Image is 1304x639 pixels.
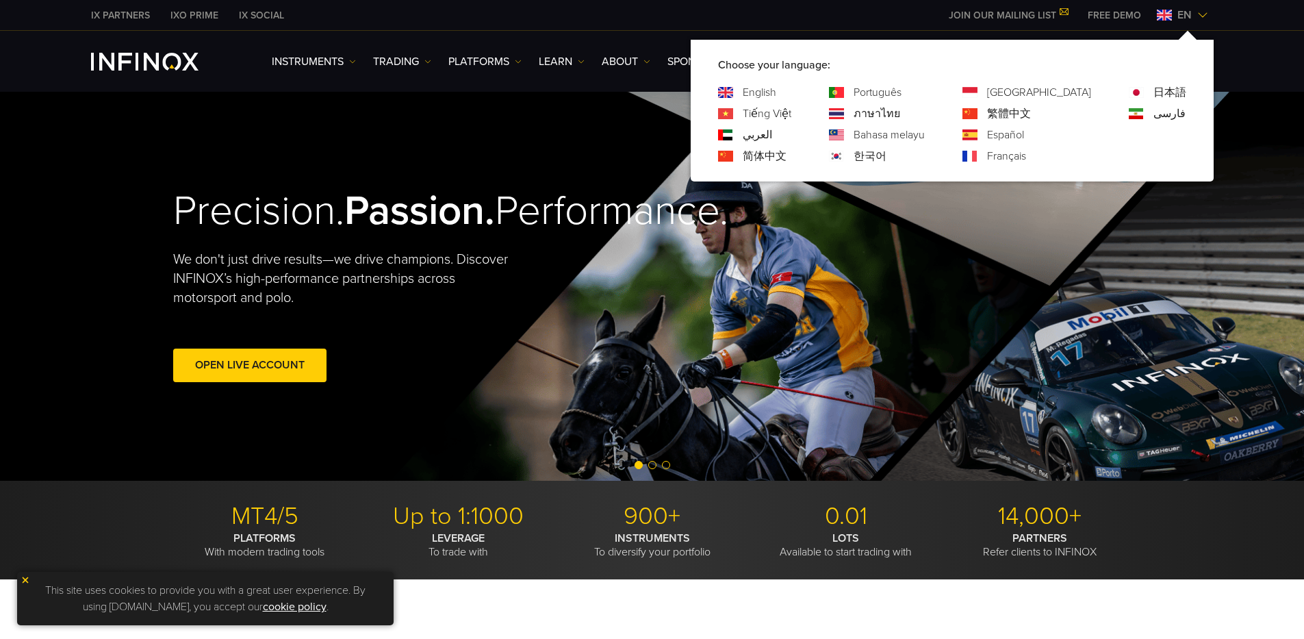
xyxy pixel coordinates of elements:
[987,84,1091,101] a: Language
[432,531,485,545] strong: LEVERAGE
[854,105,900,122] a: Language
[160,8,229,23] a: INFINOX
[1153,84,1186,101] a: Language
[21,575,30,585] img: yellow close icon
[173,349,327,382] a: Open Live Account
[448,53,522,70] a: PLATFORMS
[1153,105,1186,122] a: Language
[948,531,1132,559] p: Refer clients to INFINOX
[263,600,327,614] a: cookie policy
[987,127,1024,143] a: Language
[718,57,1186,73] p: Choose your language:
[662,461,670,469] span: Go to slide 3
[754,531,938,559] p: Available to start trading with
[173,531,357,559] p: With modern trading tools
[832,531,859,545] strong: LOTS
[1012,531,1067,545] strong: PARTNERS
[173,501,357,531] p: MT4/5
[1077,8,1151,23] a: INFINOX MENU
[635,461,643,469] span: Go to slide 1
[81,8,160,23] a: INFINOX
[743,148,787,164] a: Language
[667,53,745,70] a: SPONSORSHIPS
[938,10,1077,21] a: JOIN OUR MAILING LIST
[233,531,296,545] strong: PLATFORMS
[743,105,791,122] a: Language
[173,250,518,308] p: We don't just drive results—we drive champions. Discover INFINOX’s high-performance partnerships ...
[344,186,495,236] strong: Passion.
[173,186,604,236] h2: Precision. Performance.
[24,579,387,618] p: This site uses cookies to provide you with a great user experience. By using [DOMAIN_NAME], you a...
[854,148,886,164] a: Language
[648,461,656,469] span: Go to slide 2
[272,53,356,70] a: Instruments
[854,127,925,143] a: Language
[615,531,690,545] strong: INSTRUMENTS
[743,84,776,101] a: Language
[561,501,744,531] p: 900+
[948,501,1132,531] p: 14,000+
[754,501,938,531] p: 0.01
[987,105,1031,122] a: Language
[373,53,431,70] a: TRADING
[539,53,585,70] a: Learn
[854,84,902,101] a: Language
[743,127,772,143] a: Language
[91,53,231,71] a: INFINOX Logo
[602,53,650,70] a: ABOUT
[229,8,294,23] a: INFINOX
[1172,7,1197,23] span: en
[367,501,550,531] p: Up to 1:1000
[561,531,744,559] p: To diversify your portfolio
[367,531,550,559] p: To trade with
[987,148,1026,164] a: Language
